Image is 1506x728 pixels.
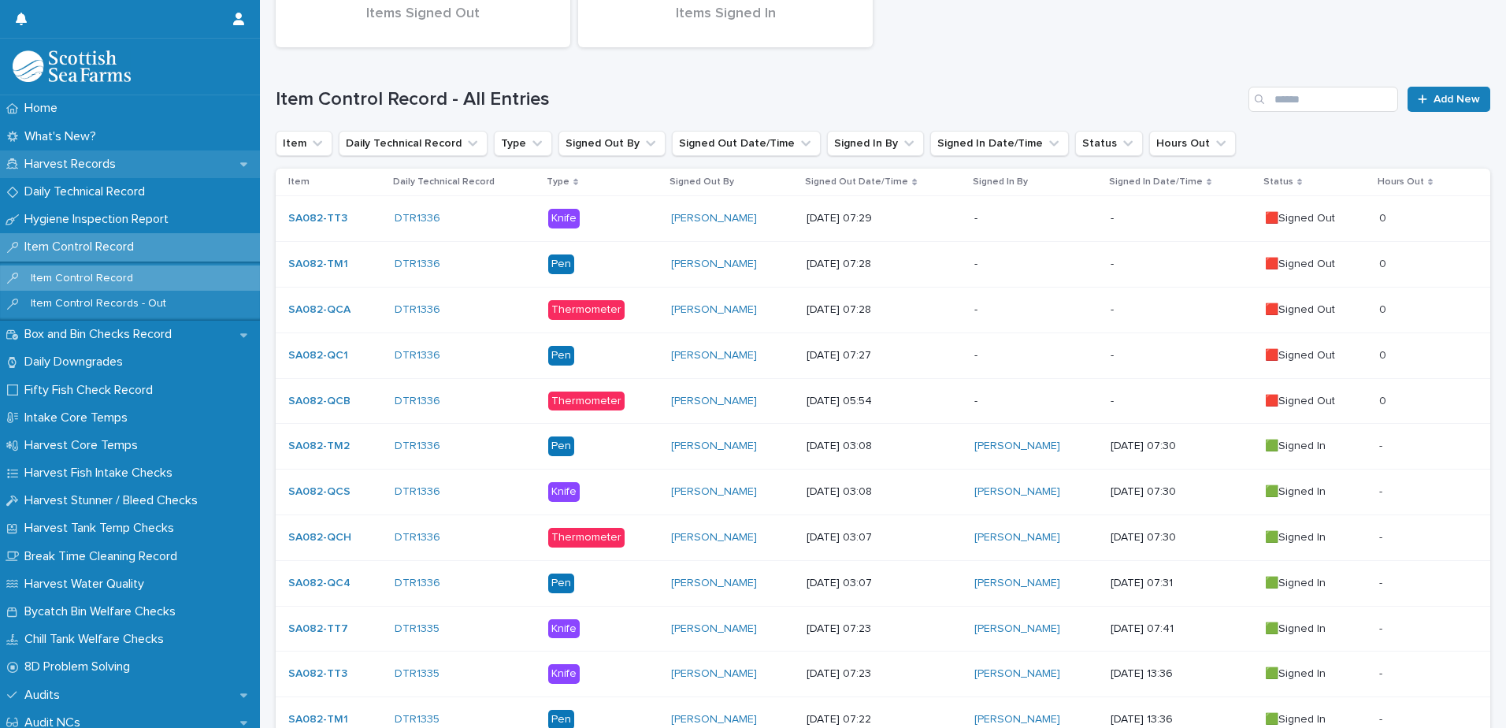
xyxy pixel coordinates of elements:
[18,466,185,481] p: Harvest Fish Intake Checks
[18,604,188,619] p: Bycatch Bin Welfare Checks
[548,392,625,411] div: Thermometer
[1379,619,1385,636] p: -
[807,212,962,225] p: [DATE] 07:29
[973,173,1028,191] p: Signed In By
[807,303,962,317] p: [DATE] 07:28
[288,212,347,225] a: SA082-TT3
[288,395,351,408] a: SA082-QCB
[807,531,962,544] p: [DATE] 03:07
[548,574,574,593] div: Pen
[18,438,150,453] p: Harvest Core Temps
[1265,713,1367,726] p: 🟩Signed In
[288,667,347,681] a: SA082-TT3
[807,713,962,726] p: [DATE] 07:22
[18,410,140,425] p: Intake Core Temps
[974,485,1060,499] a: [PERSON_NAME]
[558,131,666,156] button: Signed Out By
[1265,349,1367,362] p: 🟥Signed Out
[288,303,351,317] a: SA082-QCA
[18,184,158,199] p: Daily Technical Record
[1263,173,1293,191] p: Status
[276,470,1490,515] tr: SA082-QCS DTR1336 Knife[PERSON_NAME] [DATE] 03:08[PERSON_NAME] [DATE] 07:30🟩Signed In--
[671,303,757,317] a: [PERSON_NAME]
[807,577,962,590] p: [DATE] 03:07
[1379,300,1389,317] p: 0
[18,383,165,398] p: Fifty Fish Check Record
[670,173,734,191] p: Signed Out By
[1111,303,1252,317] p: -
[807,622,962,636] p: [DATE] 07:23
[339,131,488,156] button: Daily Technical Record
[18,577,157,592] p: Harvest Water Quality
[276,131,332,156] button: Item
[548,528,625,548] div: Thermometer
[807,349,962,362] p: [DATE] 07:27
[974,667,1060,681] a: [PERSON_NAME]
[276,606,1490,652] tr: SA082-TT7 DTR1335 Knife[PERSON_NAME] [DATE] 07:23[PERSON_NAME] [DATE] 07:41🟩Signed In--
[18,521,187,536] p: Harvest Tank Temp Checks
[974,349,1097,362] p: -
[395,395,440,408] a: DTR1336
[671,485,757,499] a: [PERSON_NAME]
[18,101,70,116] p: Home
[288,577,351,590] a: SA082-QC4
[276,196,1490,242] tr: SA082-TT3 DTR1336 Knife[PERSON_NAME] [DATE] 07:29--🟥Signed Out00
[671,531,757,544] a: [PERSON_NAME]
[18,688,72,703] p: Audits
[974,577,1060,590] a: [PERSON_NAME]
[395,440,440,453] a: DTR1336
[395,485,440,499] a: DTR1336
[807,258,962,271] p: [DATE] 07:28
[395,349,440,362] a: DTR1336
[671,622,757,636] a: [PERSON_NAME]
[1111,622,1252,636] p: [DATE] 07:41
[288,531,351,544] a: SA082-QCH
[1379,482,1385,499] p: -
[1379,574,1385,590] p: -
[671,212,757,225] a: [PERSON_NAME]
[974,531,1060,544] a: [PERSON_NAME]
[548,436,574,456] div: Pen
[18,355,135,370] p: Daily Downgrades
[671,349,757,362] a: [PERSON_NAME]
[276,424,1490,470] tr: SA082-TM2 DTR1336 Pen[PERSON_NAME] [DATE] 03:08[PERSON_NAME] [DATE] 07:30🟩Signed In--
[1111,440,1252,453] p: [DATE] 07:30
[930,131,1069,156] button: Signed In Date/Time
[1378,173,1424,191] p: Hours Out
[395,622,440,636] a: DTR1335
[827,131,924,156] button: Signed In By
[288,349,348,362] a: SA082-QC1
[395,258,440,271] a: DTR1336
[1111,258,1252,271] p: -
[18,212,181,227] p: Hygiene Inspection Report
[276,560,1490,606] tr: SA082-QC4 DTR1336 Pen[PERSON_NAME] [DATE] 03:07[PERSON_NAME] [DATE] 07:31🟩Signed In--
[276,287,1490,332] tr: SA082-QCA DTR1336 Thermometer[PERSON_NAME] [DATE] 07:28--🟥Signed Out00
[18,240,147,254] p: Item Control Record
[288,258,348,271] a: SA082-TM1
[974,395,1097,408] p: -
[395,577,440,590] a: DTR1336
[395,531,440,544] a: DTR1336
[548,664,580,684] div: Knife
[276,378,1490,424] tr: SA082-QCB DTR1336 Thermometer[PERSON_NAME] [DATE] 05:54--🟥Signed Out00
[276,332,1490,378] tr: SA082-QC1 DTR1336 Pen[PERSON_NAME] [DATE] 07:27--🟥Signed Out00
[548,482,580,502] div: Knife
[807,667,962,681] p: [DATE] 07:23
[18,632,176,647] p: Chill Tank Welfare Checks
[974,622,1060,636] a: [PERSON_NAME]
[1379,710,1385,726] p: -
[1379,209,1389,225] p: 0
[1379,254,1389,271] p: 0
[395,667,440,681] a: DTR1335
[671,440,757,453] a: [PERSON_NAME]
[548,300,625,320] div: Thermometer
[18,272,146,285] p: Item Control Record
[276,88,1242,111] h1: Item Control Record - All Entries
[1075,131,1143,156] button: Status
[1265,212,1367,225] p: 🟥Signed Out
[974,212,1097,225] p: -
[1434,94,1480,105] span: Add New
[494,131,552,156] button: Type
[1111,349,1252,362] p: -
[395,303,440,317] a: DTR1336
